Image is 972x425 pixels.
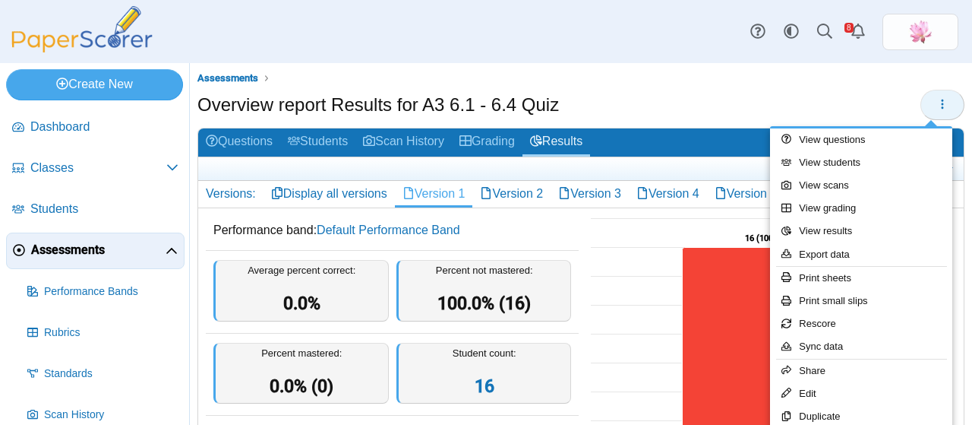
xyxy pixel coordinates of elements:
a: Edit [770,382,952,405]
span: 0.0% [283,293,320,314]
a: Version 4 [629,181,707,207]
a: Classes [6,151,185,187]
img: PaperScorer [6,6,158,52]
span: Assessments [197,72,258,84]
dd: Performance band: [206,211,579,250]
span: 0.0% (0) [270,376,333,397]
a: Dashboard [6,109,185,146]
a: PaperScorer [6,42,158,55]
img: ps.MuGhfZT6iQwmPTCC [908,20,933,44]
span: Students [30,201,178,217]
a: Results [522,128,590,157]
a: Export data [770,243,952,266]
a: ps.MuGhfZT6iQwmPTCC [882,14,958,50]
a: Sync data [770,335,952,358]
a: Version 5 [707,181,785,207]
span: Classes [30,160,166,176]
a: Display all versions [264,181,395,207]
a: Questions [198,128,280,157]
h1: Overview report Results for A3 6.1 - 6.4 Quiz [197,92,559,118]
span: 100.0% (16) [437,293,531,314]
a: Default Performance Band [317,224,460,236]
span: Scan History [44,408,178,423]
a: Rescore [770,312,952,335]
span: Xinmei Li [908,20,933,44]
a: View grading [770,197,952,220]
div: Versions: [198,181,264,207]
a: Version 2 [472,181,551,207]
a: Create New [6,69,183,100]
a: Rubrics [21,315,185,351]
a: Version 3 [551,181,629,207]
a: Version 1 [395,181,473,207]
span: Performance Bands [44,284,178,300]
a: Grading [452,128,522,157]
a: View scans [770,174,952,197]
a: View students [770,151,952,174]
a: Students [6,192,185,228]
a: Share [770,360,952,382]
span: Dashboard [30,119,178,135]
a: Print sheets [770,267,952,290]
a: Scan History [355,128,452,157]
div: Percent mastered: [213,343,389,404]
text: 16 (100.0%) [745,233,789,244]
a: Alerts [841,15,875,49]
a: Assessments [194,69,262,88]
a: Performance Bands [21,274,185,310]
div: Student count: [396,343,572,404]
div: Percent not mastered: [396,260,572,322]
span: Rubrics [44,325,178,341]
a: 16 [475,376,494,397]
span: Standards [44,366,178,382]
a: View results [770,220,952,243]
a: Students [280,128,355,157]
div: Average percent correct: [213,260,389,322]
a: View questions [770,128,952,151]
a: Assessments [6,233,185,269]
span: Assessments [31,242,166,258]
a: Standards [21,356,185,392]
a: Print small slips [770,290,952,312]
